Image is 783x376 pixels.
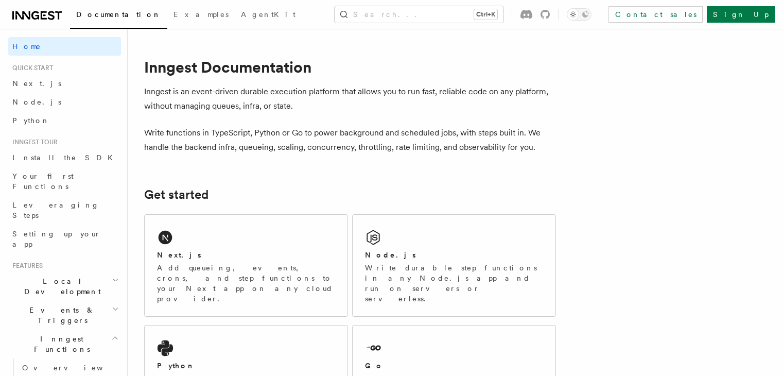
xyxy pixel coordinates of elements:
button: Local Development [8,272,121,301]
a: AgentKit [235,3,302,28]
span: Leveraging Steps [12,201,99,219]
p: Inngest is an event-driven durable execution platform that allows you to run fast, reliable code ... [144,84,556,113]
p: Write durable step functions in any Node.js app and run on servers or serverless. [365,263,543,304]
a: Get started [144,187,208,202]
h2: Python [157,361,195,371]
span: Overview [22,364,128,372]
span: Examples [173,10,229,19]
span: Home [12,41,41,52]
span: Setting up your app [12,230,101,248]
a: Setting up your app [8,225,121,253]
a: Install the SDK [8,148,121,167]
button: Events & Triggers [8,301,121,330]
a: Python [8,111,121,130]
span: Local Development [8,276,112,297]
span: Documentation [76,10,161,19]
a: Examples [167,3,235,28]
button: Toggle dark mode [567,8,591,21]
a: Next.js [8,74,121,93]
span: Install the SDK [12,153,119,162]
span: AgentKit [241,10,295,19]
span: Python [12,116,50,125]
h2: Go [365,361,384,371]
span: Your first Functions [12,172,74,191]
span: Next.js [12,79,61,88]
h2: Node.js [365,250,416,260]
a: Next.jsAdd queueing, events, crons, and step functions to your Next app on any cloud provider. [144,214,348,317]
a: Your first Functions [8,167,121,196]
a: Contact sales [608,6,703,23]
span: Features [8,262,43,270]
span: Inngest tour [8,138,58,146]
kbd: Ctrl+K [474,9,497,20]
a: Sign Up [707,6,775,23]
button: Search...Ctrl+K [335,6,503,23]
a: Node.jsWrite durable step functions in any Node.js app and run on servers or serverless. [352,214,556,317]
p: Add queueing, events, crons, and step functions to your Next app on any cloud provider. [157,263,335,304]
span: Events & Triggers [8,305,112,326]
button: Inngest Functions [8,330,121,358]
p: Write functions in TypeScript, Python or Go to power background and scheduled jobs, with steps bu... [144,126,556,155]
span: Node.js [12,98,61,106]
span: Inngest Functions [8,334,111,354]
h1: Inngest Documentation [144,58,556,76]
a: Documentation [70,3,167,29]
a: Node.js [8,93,121,111]
span: Quick start [8,64,53,72]
a: Home [8,37,121,56]
h2: Next.js [157,250,201,260]
a: Leveraging Steps [8,196,121,225]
